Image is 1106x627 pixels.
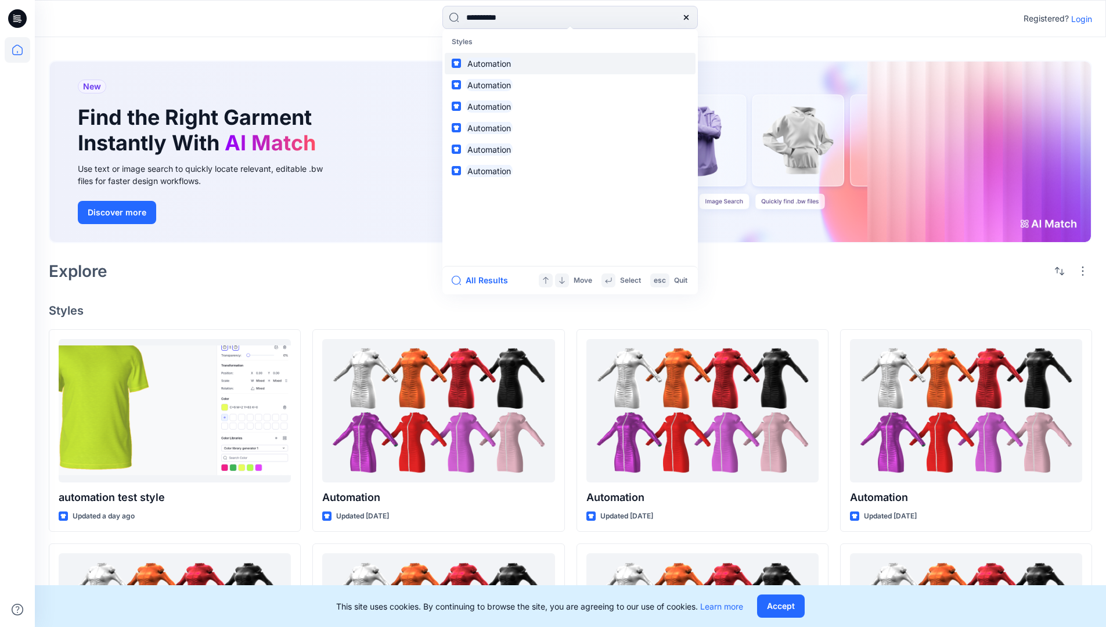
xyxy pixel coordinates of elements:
button: Discover more [78,201,156,224]
button: Accept [757,594,805,618]
a: Automation [322,339,554,482]
a: Automation [445,96,696,117]
p: Registered? [1024,12,1069,26]
p: Automation [586,489,819,506]
a: automation test style [59,339,291,482]
a: Automation [850,339,1082,482]
p: Updated a day ago [73,510,135,522]
p: Styles [445,31,696,53]
a: Automation [445,117,696,139]
mark: Automation [466,143,513,156]
mark: Automation [466,121,513,135]
p: esc [654,275,666,287]
p: This site uses cookies. By continuing to browse the site, you are agreeing to our use of cookies. [336,600,743,612]
p: Updated [DATE] [864,510,917,522]
mark: Automation [466,164,513,178]
a: Automation [445,53,696,74]
mark: Automation [466,78,513,92]
a: Automation [445,160,696,182]
a: Learn more [700,601,743,611]
div: Use text or image search to quickly locate relevant, editable .bw files for faster design workflows. [78,163,339,187]
p: Automation [322,489,554,506]
span: New [83,80,101,93]
a: Automation [586,339,819,482]
span: AI Match [225,130,316,156]
h2: Explore [49,262,107,280]
p: Updated [DATE] [336,510,389,522]
h4: Styles [49,304,1092,318]
h1: Find the Right Garment Instantly With [78,105,322,155]
button: All Results [452,273,516,287]
a: Automation [445,74,696,96]
p: Quit [674,275,687,287]
mark: Automation [466,57,513,70]
p: automation test style [59,489,291,506]
p: Move [574,275,592,287]
p: Select [620,275,641,287]
p: Automation [850,489,1082,506]
p: Updated [DATE] [600,510,653,522]
a: Automation [445,139,696,160]
p: Login [1071,13,1092,25]
mark: Automation [466,100,513,113]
